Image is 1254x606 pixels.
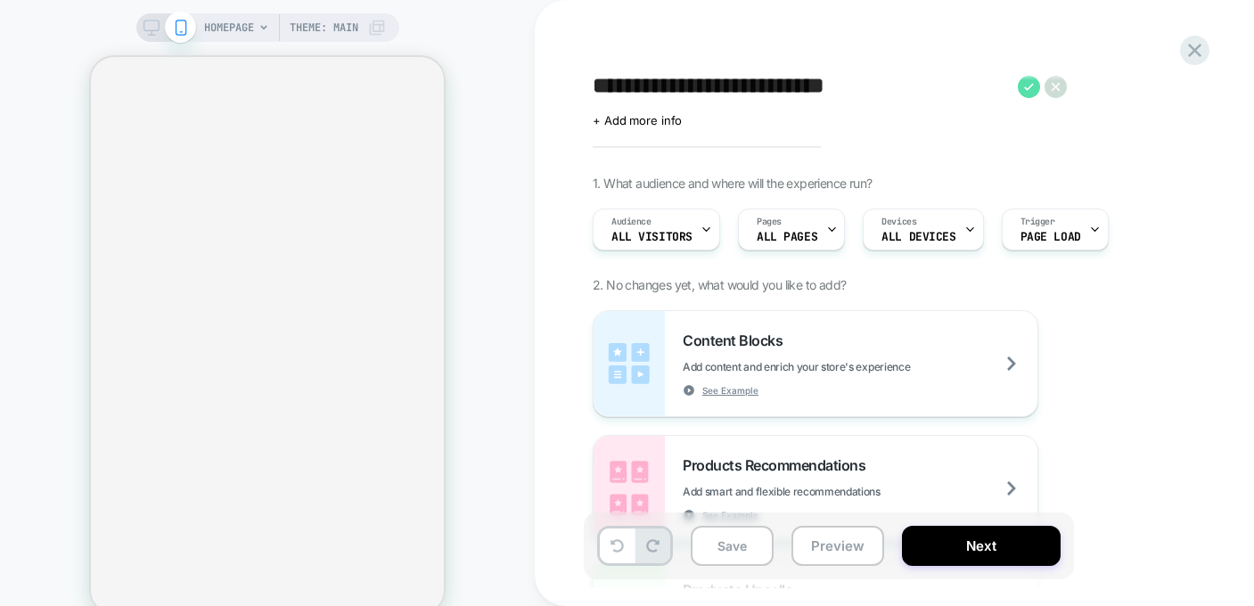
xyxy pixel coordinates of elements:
[702,384,758,397] span: See Example
[683,485,970,498] span: Add smart and flexible recommendations
[290,13,358,42] span: Theme: MAIN
[683,360,999,373] span: Add content and enrich your store's experience
[611,231,693,243] span: All Visitors
[593,277,846,292] span: 2. No changes yet, what would you like to add?
[757,216,782,228] span: Pages
[791,526,884,566] button: Preview
[1020,216,1055,228] span: Trigger
[204,13,254,42] span: HOMEPAGE
[881,216,916,228] span: Devices
[683,456,874,474] span: Products Recommendations
[702,509,758,521] span: See Example
[691,526,774,566] button: Save
[1020,231,1081,243] span: Page Load
[593,113,682,127] span: + Add more info
[683,332,791,349] span: Content Blocks
[593,176,872,191] span: 1. What audience and where will the experience run?
[611,216,652,228] span: Audience
[902,526,1061,566] button: Next
[757,231,817,243] span: ALL PAGES
[881,231,955,243] span: ALL DEVICES
[260,463,353,556] iframe: Moroccanoil Chat Button Frame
